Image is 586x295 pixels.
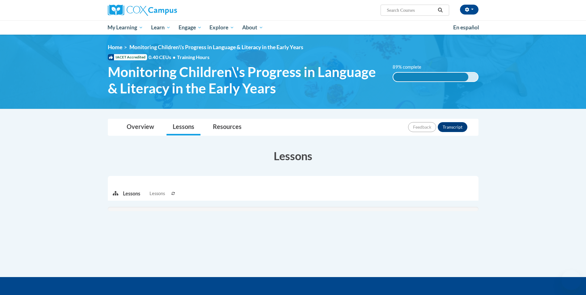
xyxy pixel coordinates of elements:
[209,24,234,31] span: Explore
[177,54,209,60] span: Training Hours
[207,119,248,135] a: Resources
[129,44,303,50] span: Monitoring Children\'s Progress in Language & Literacy in the Early Years
[120,119,160,135] a: Overview
[173,54,175,60] span: •
[408,122,436,132] button: Feedback
[151,24,171,31] span: Learn
[449,21,483,34] a: En español
[104,20,147,35] a: My Learning
[99,20,488,35] div: Main menu
[393,73,468,81] div: 89% complete
[238,20,267,35] a: About
[453,24,479,31] span: En español
[393,64,428,71] label: 89% complete
[460,5,478,15] button: Account Settings
[149,54,177,61] span: 0.40 CEUs
[436,6,445,14] button: Search
[150,190,165,197] span: Lessons
[108,5,225,16] a: Cox Campus
[205,20,238,35] a: Explore
[108,24,143,31] span: My Learning
[242,24,263,31] span: About
[561,270,581,290] iframe: Button to launch messaging window
[108,5,177,16] img: Cox Campus
[108,148,478,164] h3: Lessons
[438,122,467,132] button: Transcript
[123,190,140,197] p: Lessons
[179,24,202,31] span: Engage
[147,20,175,35] a: Learn
[108,54,147,60] span: IACET Accredited
[175,20,206,35] a: Engage
[108,64,384,96] span: Monitoring Children\'s Progress in Language & Literacy in the Early Years
[167,119,200,135] a: Lessons
[108,44,122,50] a: Home
[386,6,436,14] input: Search Courses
